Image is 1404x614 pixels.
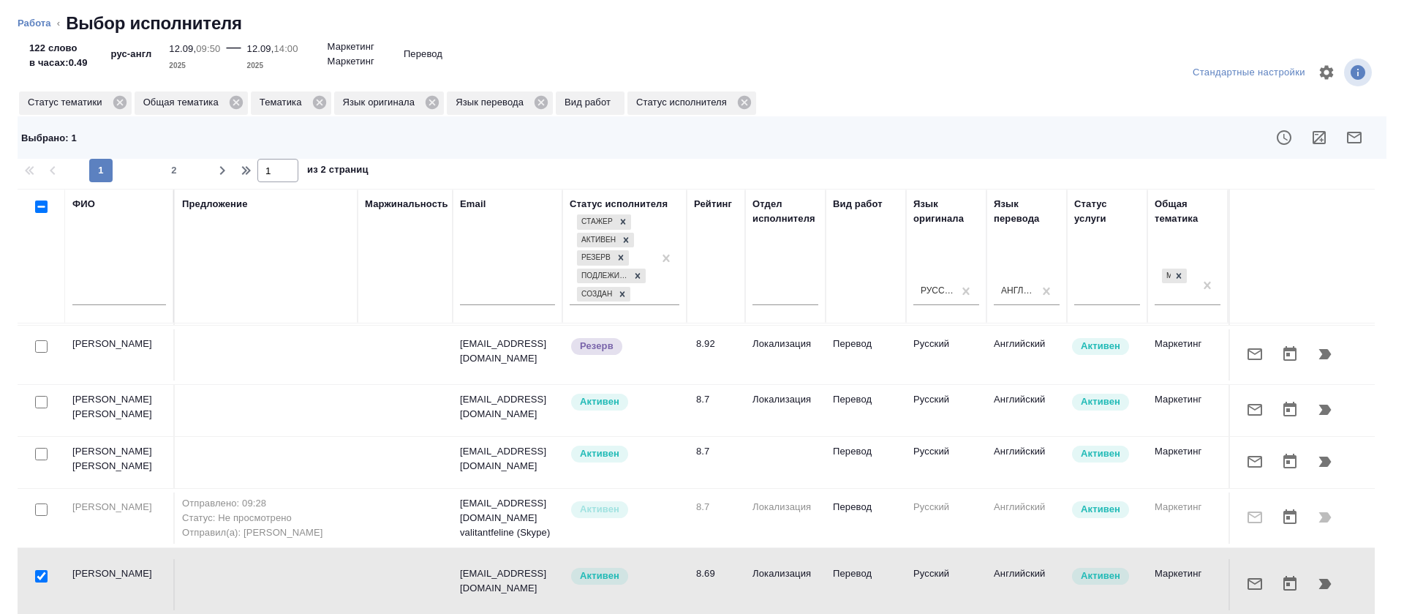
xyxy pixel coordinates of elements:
[570,337,679,356] div: На крайний случай: тут высокое качество, но есть другие проблемы
[29,41,88,56] p: 122 слово
[260,95,307,110] p: Тематика
[35,340,48,353] input: Выбери исполнителей, чтобы отправить приглашение на работу
[1001,285,1035,297] div: Английский
[307,161,369,182] span: из 2 страниц
[182,496,350,511] p: Отправлено: 09:28
[570,444,679,464] div: Рядовой исполнитель: назначай с учетом рейтинга
[182,511,350,525] p: Статус: Не просмотрено
[570,392,679,412] div: Рядовой исполнитель: назначай с учетом рейтинга
[575,231,635,250] div: Стажер, Активен, Резерв, Подлежит внедрению, Создан
[745,559,826,610] td: Локализация
[575,249,630,267] div: Стажер, Активен, Резерв, Подлежит внедрению, Создан
[1081,502,1120,517] p: Активен
[35,503,48,516] input: Выбери исполнителей, чтобы отправить приглашение на работу
[273,43,298,54] p: 14:00
[1309,55,1344,90] span: Настроить таблицу
[1237,566,1272,602] button: Отправить предложение о работе
[460,525,555,540] p: valitantfeline (Skype)
[906,493,986,544] td: Русский
[18,18,51,29] a: Работа
[833,566,899,581] p: Перевод
[1228,559,1308,610] td: Рекомендован
[906,329,986,381] td: Русский
[196,43,220,54] p: 09:50
[343,95,420,110] p: Язык оригинала
[745,329,826,381] td: Локализация
[182,525,350,540] p: Отправил(а): [PERSON_NAME]
[1074,197,1140,226] div: Статус услуги
[1228,493,1308,544] td: Рекомендован
[182,197,248,211] div: Предложение
[745,493,826,544] td: Локализация
[57,16,60,31] li: ‹
[460,566,555,596] p: [EMAIL_ADDRESS][DOMAIN_NAME]
[580,339,614,353] p: Резерв
[577,287,614,302] div: Создан
[460,444,555,473] p: [EMAIL_ADDRESS][DOMAIN_NAME]
[1307,444,1343,479] button: Продолжить
[1272,500,1307,535] button: Открыть календарь загрузки
[1228,329,1308,381] td: Рекомендован
[752,197,818,226] div: Отдел исполнителя
[1081,446,1120,461] p: Активен
[1302,120,1337,155] button: Рассчитать маржинальность заказа
[580,502,619,517] p: Активен
[986,329,1067,381] td: Английский
[456,95,529,110] p: Язык перевода
[251,91,331,115] div: Тематика
[365,197,448,211] div: Маржинальность
[162,163,186,178] span: 2
[1237,444,1272,479] button: Отправить предложение о работе
[1237,392,1272,427] button: Отправить предложение о работе
[226,35,241,73] div: —
[986,559,1067,610] td: Английский
[570,566,679,586] div: Рядовой исполнитель: назначай с учетом рейтинга
[72,197,95,211] div: ФИО
[35,396,48,408] input: Выбери исполнителей, чтобы отправить приглашение на работу
[1147,493,1228,544] td: Маркетинг
[565,95,616,110] p: Вид работ
[696,566,738,581] div: 8.69
[1272,566,1307,602] button: Открыть календарь загрузки
[1272,337,1307,372] button: Открыть календарь загрузки
[986,493,1067,544] td: Английский
[577,233,618,248] div: Активен
[65,329,175,381] td: [PERSON_NAME]
[1337,120,1372,155] button: Отправить предложение о работе
[696,392,738,407] div: 8.7
[19,91,132,115] div: Статус тематики
[570,197,668,211] div: Статус исполнителя
[447,91,553,115] div: Язык перевода
[1272,392,1307,427] button: Открыть календарь загрузки
[65,385,175,436] td: [PERSON_NAME] [PERSON_NAME]
[404,47,442,61] p: Перевод
[1147,329,1228,381] td: Маркетинг
[66,12,242,35] h2: Выбор исполнителя
[694,197,732,211] div: Рейтинг
[28,95,107,110] p: Статус тематики
[1147,437,1228,488] td: Маркетинг
[1228,385,1308,436] td: Рекомендован
[994,197,1060,226] div: Язык перевода
[1147,385,1228,436] td: Маркетинг
[833,392,899,407] p: Перевод
[1147,559,1228,610] td: Маркетинг
[745,385,826,436] td: Локализация
[696,500,738,514] div: 8.7
[577,214,615,230] div: Стажер
[460,496,555,525] p: [EMAIL_ADDRESS][DOMAIN_NAME]
[162,159,186,182] button: 2
[143,95,224,110] p: Общая тематика
[135,91,248,115] div: Общая тематика
[18,12,1386,35] nav: breadcrumb
[1081,394,1120,409] p: Активен
[1155,197,1220,226] div: Общая тематика
[1267,120,1302,155] button: Показать доступность исполнителя
[1081,339,1120,353] p: Активен
[334,91,445,115] div: Язык оригинала
[577,250,613,266] div: Резерв
[1189,61,1309,84] div: split button
[696,444,738,459] div: 8.7
[577,269,630,284] div: Подлежит внедрению
[1307,392,1343,427] button: Продолжить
